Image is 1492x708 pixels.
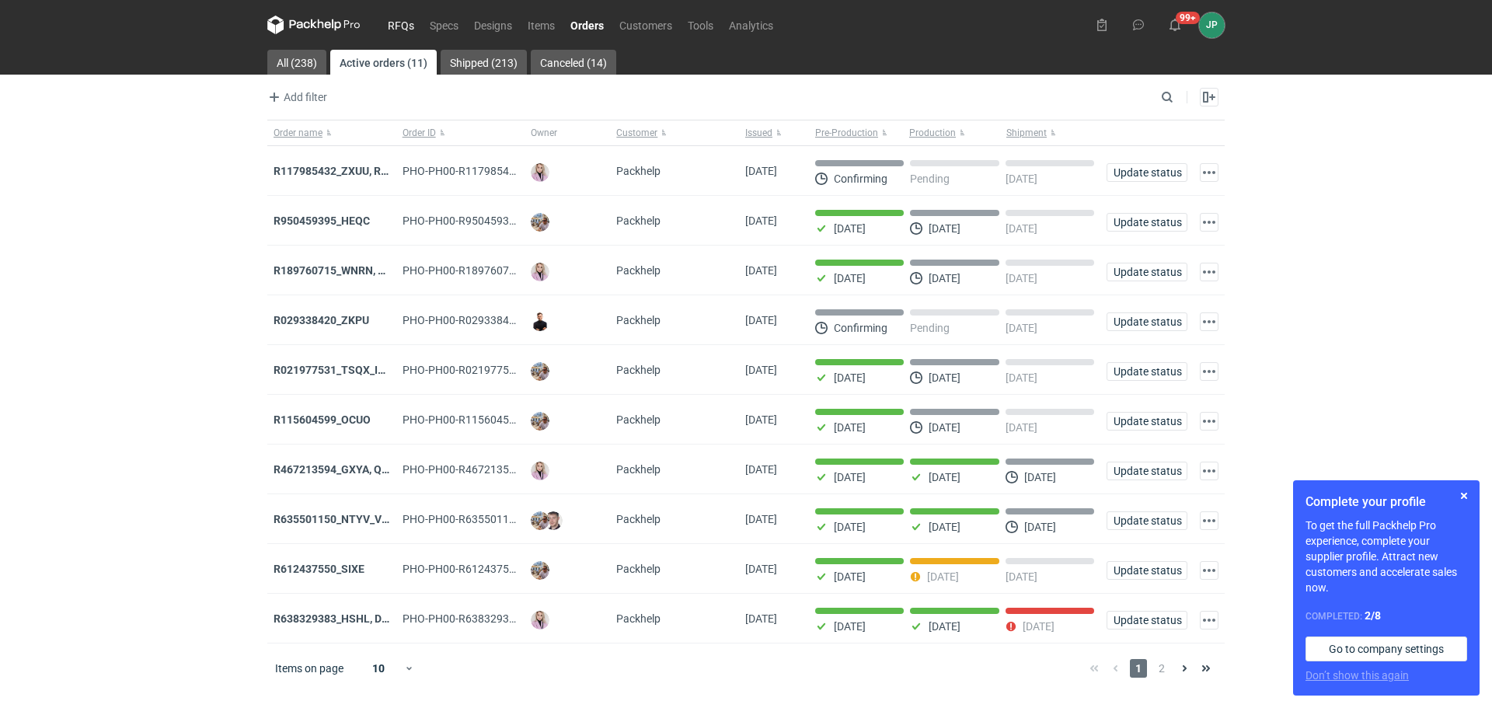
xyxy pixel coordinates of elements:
img: Michał Palasek [531,561,549,580]
span: Owner [531,127,557,139]
span: 26/08/2025 [745,563,777,575]
img: Michał Palasek [531,412,549,431]
p: [DATE] [929,620,960,633]
a: R115604599_OCUO [274,413,371,426]
span: Order ID [403,127,436,139]
p: [DATE] [1006,272,1037,284]
span: Packhelp [616,563,661,575]
img: Klaudia Wiśniewska [531,263,549,281]
a: Tools [680,16,721,34]
span: Order name [274,127,322,139]
span: Packhelp [616,463,661,476]
a: Active orders (11) [330,50,437,75]
div: Completed: [1305,608,1467,624]
span: Packhelp [616,513,661,525]
span: 26/08/2025 [745,513,777,525]
button: Update status [1107,611,1187,630]
a: Specs [422,16,466,34]
button: Actions [1200,213,1218,232]
a: Orders [563,16,612,34]
button: Update status [1107,163,1187,182]
span: Update status [1114,316,1180,327]
span: PHO-PH00-R115604599_OCUO [403,413,556,426]
span: 01/09/2025 [745,364,777,376]
a: Customers [612,16,680,34]
span: Update status [1114,267,1180,277]
p: [DATE] [834,570,866,583]
p: [DATE] [834,471,866,483]
span: Shipment [1006,127,1047,139]
img: Tomasz Kubiak [531,312,549,331]
button: Add filter [264,88,328,106]
p: [DATE] [929,272,960,284]
h1: Complete your profile [1305,493,1467,511]
p: [DATE] [1024,521,1056,533]
p: [DATE] [1006,173,1037,185]
span: PHO-PH00-R189760715_WNRN,-CWNS [403,264,594,277]
p: [DATE] [834,620,866,633]
button: Pre-Production [809,120,906,145]
strong: R189760715_WNRN, CWNS [274,264,409,277]
span: Update status [1114,515,1180,526]
p: Pending [910,173,950,185]
a: R950459395_HEQC [274,214,370,227]
p: [DATE] [834,421,866,434]
p: [DATE] [834,371,866,384]
button: Don’t show this again [1305,668,1409,683]
img: Klaudia Wiśniewska [531,611,549,630]
p: [DATE] [929,371,960,384]
button: Order ID [396,120,525,145]
p: Pending [910,322,950,334]
button: Actions [1200,561,1218,580]
button: Actions [1200,611,1218,630]
button: Update status [1107,213,1187,232]
span: 05/09/2025 [745,165,777,177]
span: Packhelp [616,612,661,625]
a: R638329383_HSHL, DETO [274,612,403,625]
button: Update status [1107,312,1187,331]
p: [DATE] [1006,421,1037,434]
strong: R021977531_TSQX_IDUW [274,364,401,376]
button: Update status [1107,412,1187,431]
span: Update status [1114,565,1180,576]
span: PHO-PH00-R467213594_GXYA,-QYSN [403,463,587,476]
p: To get the full Packhelp Pro experience, complete your supplier profile. Attract new customers an... [1305,518,1467,595]
span: PHO-PH00-R612437550_SIXE [403,563,549,575]
button: Update status [1107,511,1187,530]
span: Items on page [275,661,343,676]
img: Klaudia Wiśniewska [531,163,549,182]
p: Confirming [834,322,887,334]
span: Packhelp [616,413,661,426]
a: R467213594_GXYA, QYSN [274,463,403,476]
p: [DATE] [1006,322,1037,334]
span: Packhelp [616,364,661,376]
a: Analytics [721,16,781,34]
button: Update status [1107,462,1187,480]
button: Skip for now [1455,487,1473,505]
p: [DATE] [1023,620,1055,633]
button: Production [906,120,1003,145]
strong: 2 / 8 [1365,609,1381,622]
input: Search [1158,88,1208,106]
button: Actions [1200,312,1218,331]
a: R612437550_SIXE [274,563,364,575]
p: [DATE] [929,471,960,483]
button: Customer [610,120,739,145]
p: [DATE] [929,521,960,533]
span: 04/09/2025 [745,214,777,227]
p: [DATE] [929,421,960,434]
span: 12/08/2025 [745,612,777,625]
div: 10 [354,657,404,679]
span: PHO-PH00-R635501150_NTYV_VNSV [403,513,586,525]
a: Go to company settings [1305,637,1467,661]
button: Update status [1107,362,1187,381]
span: PHO-PH00-R021977531_TSQX_IDUW [403,364,584,376]
img: Michał Palasek [531,511,549,530]
button: Actions [1200,412,1218,431]
button: Actions [1200,163,1218,182]
span: Issued [745,127,772,139]
span: Update status [1114,615,1180,626]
